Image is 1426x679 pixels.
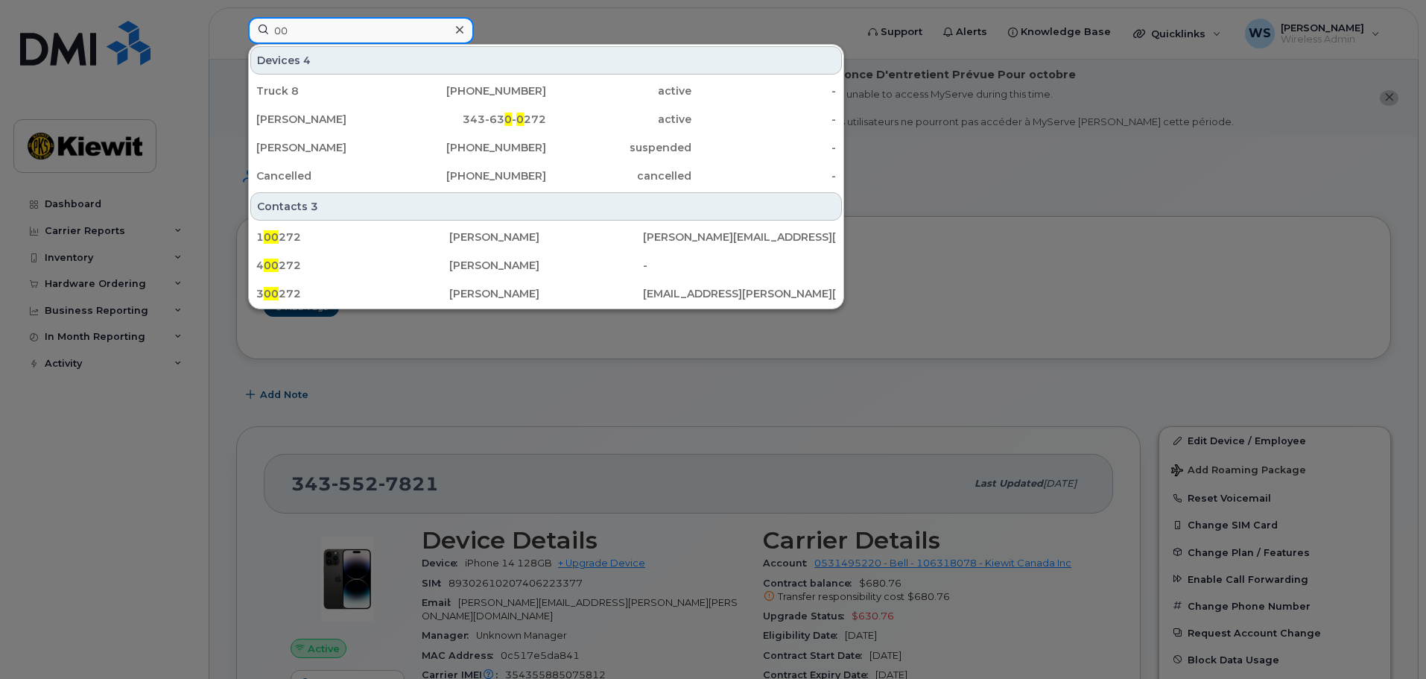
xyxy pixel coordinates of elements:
div: Cancelled [256,168,402,183]
a: 300272[PERSON_NAME][EMAIL_ADDRESS][PERSON_NAME][PERSON_NAME][DOMAIN_NAME] [250,280,842,307]
div: active [546,112,691,127]
div: [EMAIL_ADDRESS][PERSON_NAME][PERSON_NAME][DOMAIN_NAME] [643,286,836,301]
div: Devices [250,46,842,75]
div: - [643,258,836,273]
div: 343-63 - 272 [402,112,547,127]
div: Truck 8 [256,83,402,98]
a: 400272[PERSON_NAME]- [250,252,842,279]
a: Truck 8[PHONE_NUMBER]active- [250,78,842,104]
iframe: Messenger Launcher [1361,614,1415,668]
div: [PHONE_NUMBER] [402,140,547,155]
span: 0 [504,113,512,126]
div: - [691,112,837,127]
div: [PERSON_NAME] [449,230,642,244]
div: [PHONE_NUMBER] [402,168,547,183]
div: 3 272 [256,286,449,301]
div: [PERSON_NAME] [449,286,642,301]
div: - [691,140,837,155]
div: 4 272 [256,258,449,273]
div: suspended [546,140,691,155]
div: cancelled [546,168,691,183]
span: 0 [516,113,524,126]
span: 3 [311,199,318,214]
div: - [691,168,837,183]
a: Cancelled[PHONE_NUMBER]cancelled- [250,162,842,189]
div: - [691,83,837,98]
span: 00 [264,287,279,300]
a: 100272[PERSON_NAME][PERSON_NAME][EMAIL_ADDRESS][PERSON_NAME][DOMAIN_NAME] [250,224,842,250]
div: [PERSON_NAME] [256,140,402,155]
div: Contacts [250,192,842,221]
span: 4 [303,53,311,68]
div: [PERSON_NAME] [256,112,402,127]
div: [PERSON_NAME] [449,258,642,273]
div: [PERSON_NAME][EMAIL_ADDRESS][PERSON_NAME][DOMAIN_NAME] [643,230,836,244]
div: [PHONE_NUMBER] [402,83,547,98]
span: 00 [264,259,279,272]
a: [PERSON_NAME]343-630-0272active- [250,106,842,133]
div: active [546,83,691,98]
a: [PERSON_NAME][PHONE_NUMBER]suspended- [250,134,842,161]
span: 00 [264,230,279,244]
div: 1 272 [256,230,449,244]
